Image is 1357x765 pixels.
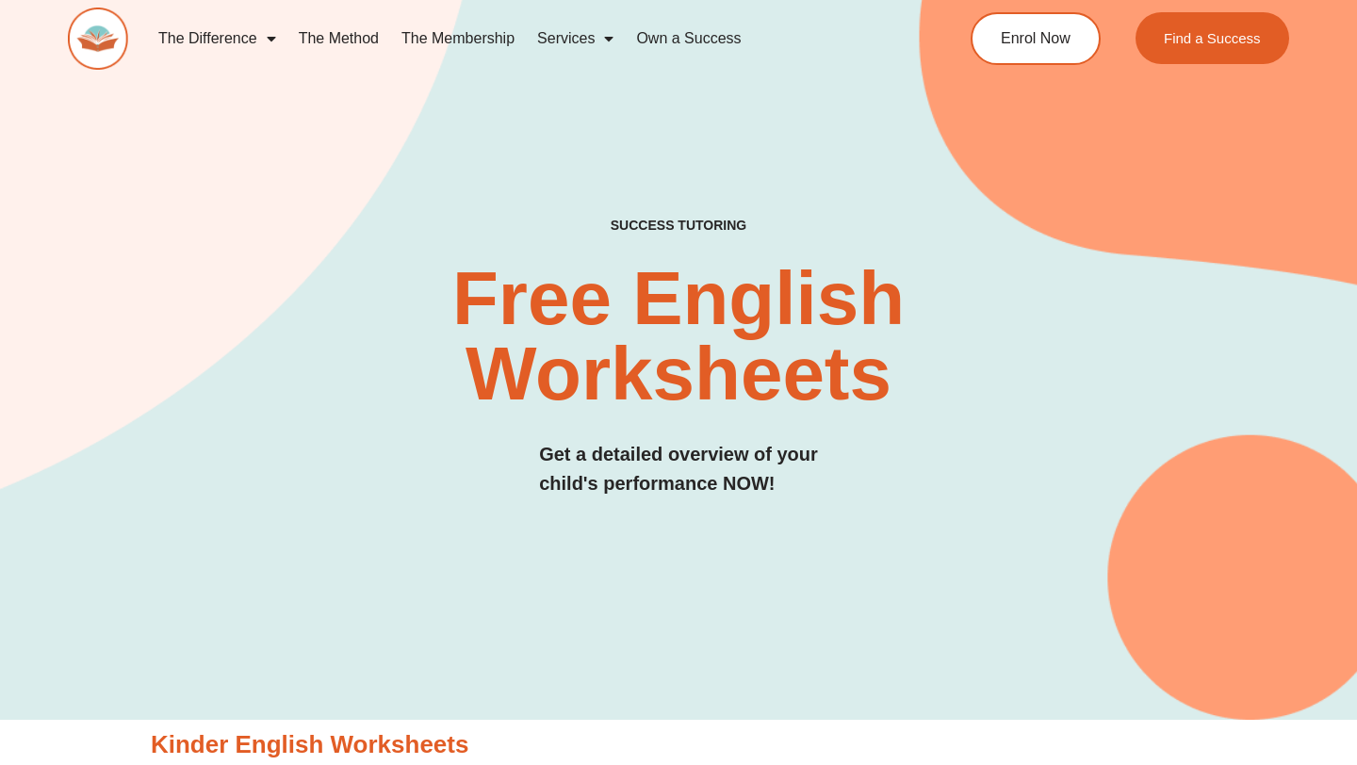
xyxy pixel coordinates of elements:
[151,729,1206,761] h3: Kinder English Worksheets
[275,261,1081,412] h2: Free English Worksheets​
[1136,12,1289,64] a: Find a Success
[498,218,859,234] h4: SUCCESS TUTORING​
[287,17,390,60] a: The Method
[1164,31,1261,45] span: Find a Success
[1001,31,1071,46] span: Enrol Now
[625,17,752,60] a: Own a Success
[147,17,287,60] a: The Difference
[539,440,818,498] h3: Get a detailed overview of your child's performance NOW!
[390,17,526,60] a: The Membership
[526,17,625,60] a: Services
[147,17,901,60] nav: Menu
[971,12,1101,65] a: Enrol Now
